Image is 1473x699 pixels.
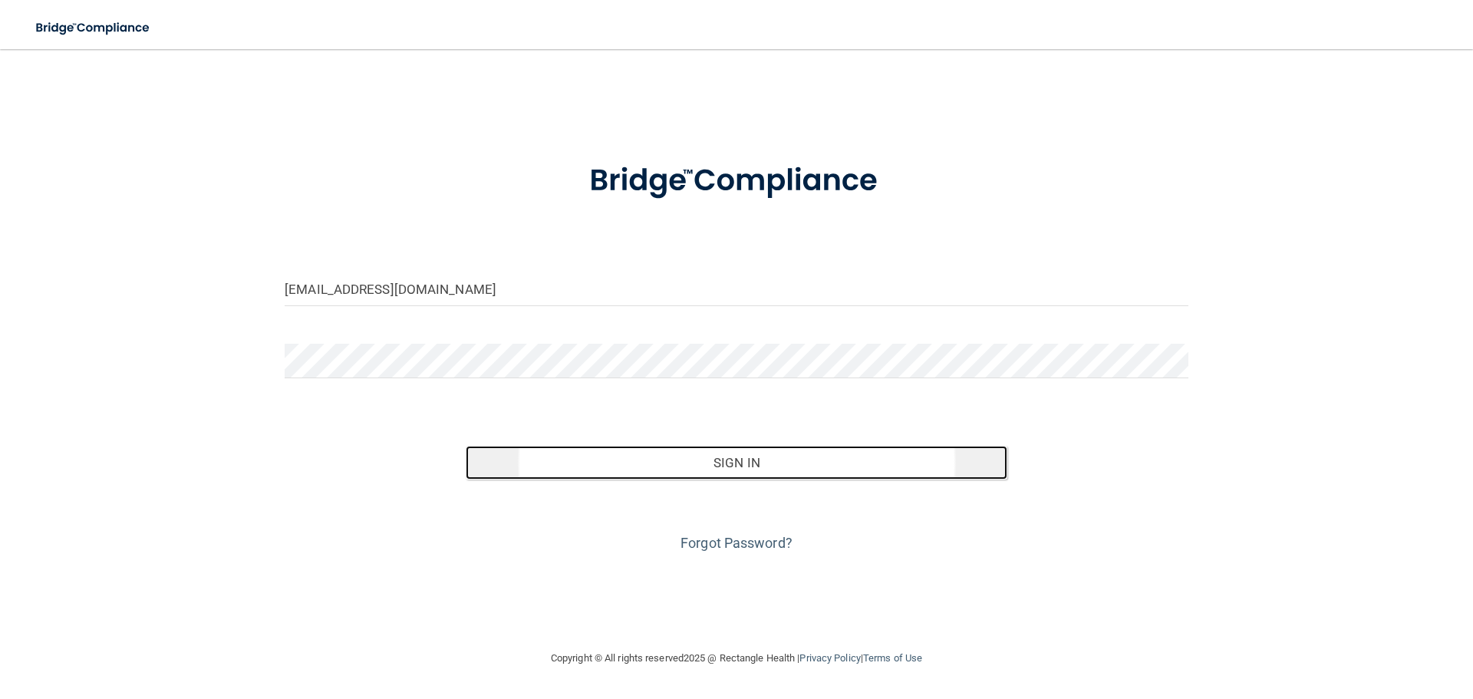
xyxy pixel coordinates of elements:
[558,141,915,221] img: bridge_compliance_login_screen.278c3ca4.svg
[799,652,860,664] a: Privacy Policy
[680,535,793,551] a: Forgot Password?
[863,652,922,664] a: Terms of Use
[466,446,1008,480] button: Sign In
[285,272,1188,306] input: Email
[23,12,164,44] img: bridge_compliance_login_screen.278c3ca4.svg
[456,634,1017,683] div: Copyright © All rights reserved 2025 @ Rectangle Health | |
